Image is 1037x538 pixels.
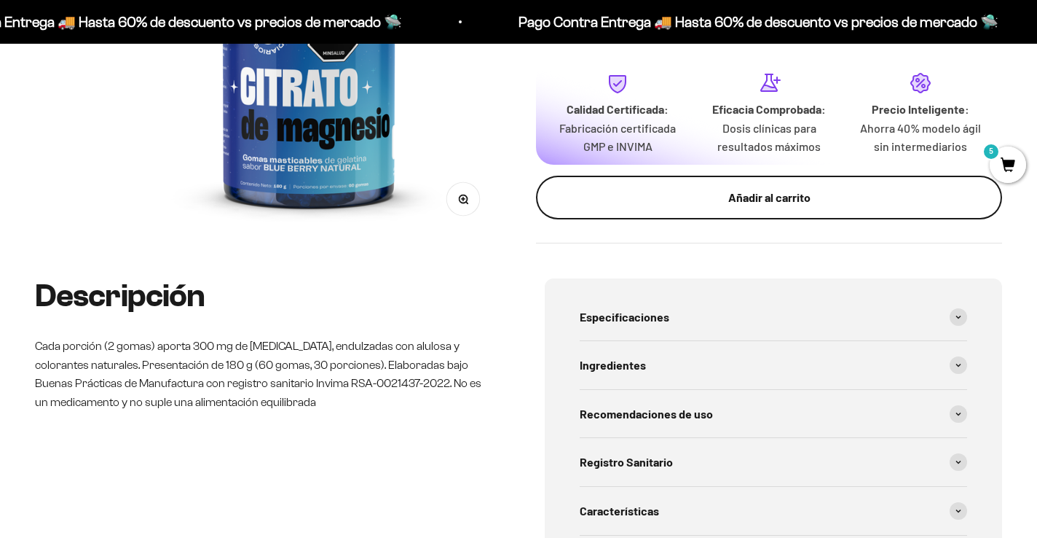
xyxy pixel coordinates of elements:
p: Ahorra 40% modelo ágil sin intermediarios [856,119,985,156]
span: Registro Sanitario [580,453,673,472]
strong: Eficacia Comprobada: [712,102,826,116]
summary: Ingredientes [580,341,967,389]
span: Características [580,502,659,521]
summary: Características [580,487,967,535]
strong: Precio Inteligente: [872,102,969,116]
p: Dosis clínicas para resultados máximos [705,119,833,156]
div: Añadir al carrito [565,188,973,207]
a: 5 [990,158,1026,174]
span: Especificaciones [580,308,669,327]
p: Pago Contra Entrega 🚚 Hasta 60% de descuento vs precios de mercado 🛸 [518,10,998,34]
summary: Recomendaciones de uso [580,390,967,438]
span: Ingredientes [580,356,646,375]
p: Fabricación certificada GMP e INVIMA [553,119,682,156]
mark: 5 [982,143,1000,160]
span: Recomendaciones de uso [580,405,713,424]
summary: Especificaciones [580,293,967,341]
p: Cada porción (2 gomas) aporta 300 mg de [MEDICAL_DATA], endulzadas con alulosa y colorantes natur... [35,337,492,411]
strong: Calidad Certificada: [567,102,669,116]
h2: Descripción [35,278,492,313]
summary: Registro Sanitario [580,438,967,486]
button: Añadir al carrito [536,176,1002,219]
